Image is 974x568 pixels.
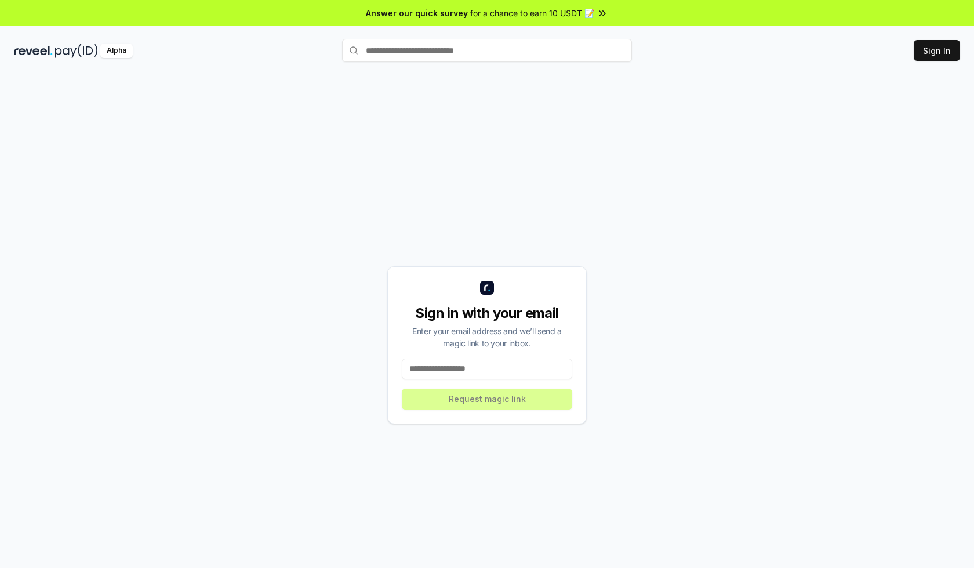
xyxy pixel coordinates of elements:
[402,325,572,349] div: Enter your email address and we’ll send a magic link to your inbox.
[470,7,594,19] span: for a chance to earn 10 USDT 📝
[55,44,98,58] img: pay_id
[366,7,468,19] span: Answer our quick survey
[480,281,494,295] img: logo_small
[402,304,572,323] div: Sign in with your email
[914,40,960,61] button: Sign In
[14,44,53,58] img: reveel_dark
[100,44,133,58] div: Alpha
